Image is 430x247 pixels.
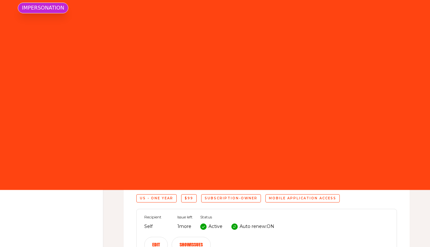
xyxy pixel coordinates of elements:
[18,3,68,13] div: IMPERSONATION
[208,223,222,230] p: Active
[181,194,197,202] div: $99
[240,223,274,230] p: Auto renew: ON
[201,194,261,202] div: subscription-owner
[144,215,170,219] span: Recipient
[136,194,177,202] div: US - One Year
[177,215,193,219] span: Issue left
[177,223,193,230] p: 1 more
[200,215,274,219] span: Status
[144,223,170,230] p: Self
[265,194,340,202] div: Mobile application access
